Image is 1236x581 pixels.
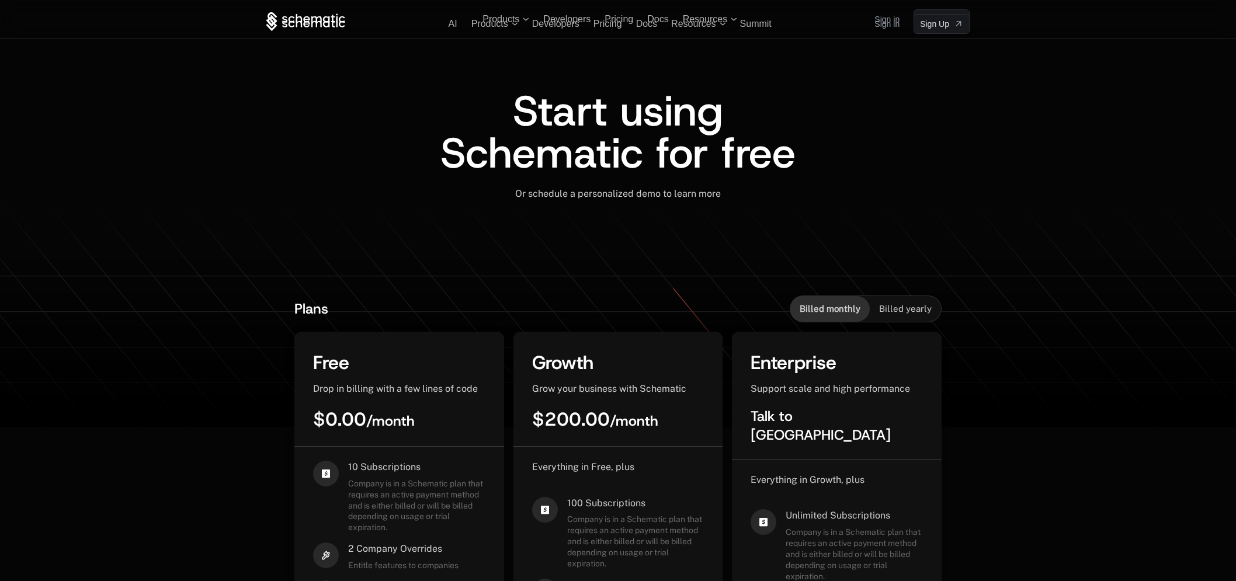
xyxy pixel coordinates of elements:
span: 10 Subscriptions [348,461,485,474]
span: Company is in a Schematic plan that requires an active payment method and is either billed or wil... [348,478,485,533]
a: Docs [636,19,657,29]
span: Everything in Free, plus [532,461,634,472]
span: 2 Company Overrides [348,542,459,555]
sub: / month [366,412,415,430]
i: cashapp [751,509,776,535]
span: Growth [532,350,593,375]
span: Grow your business with Schematic [532,383,686,394]
span: Talk to [GEOGRAPHIC_DATA] [751,407,891,444]
span: Products [471,19,508,29]
a: Pricing [593,19,622,29]
span: Sign Up [920,18,949,30]
i: hammer [313,542,339,568]
a: [object Object] [914,9,970,29]
a: Developers [532,19,579,29]
span: Billed yearly [879,303,932,315]
span: Everything in Growth, plus [751,474,864,485]
span: Sign Up [920,13,949,25]
a: Sign in [874,15,900,33]
span: Support scale and high performance [751,383,910,394]
a: AI [449,19,457,29]
a: Sign in [874,10,900,29]
span: Entitle features to companies [348,560,459,571]
span: Drop in billing with a few lines of code [313,383,478,394]
i: cashapp [313,461,339,486]
i: cashapp [532,497,558,523]
span: Billed monthly [800,303,860,315]
span: Or schedule a personalized demo to learn more [515,188,721,199]
span: Enterprise [751,350,836,375]
span: $0.00 [313,407,415,432]
span: $200.00 [532,407,658,432]
span: Free [313,350,349,375]
span: Plans [294,300,328,318]
a: Summit [740,19,772,29]
span: Company is in a Schematic plan that requires an active payment method and is either billed or wil... [567,514,704,569]
span: Start using Schematic for free [440,83,796,181]
span: Resources [671,19,716,29]
span: Unlimited Subscriptions [786,509,923,522]
span: 100 Subscriptions [567,497,704,510]
sub: / month [610,412,658,430]
a: [object Object] [914,14,970,34]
